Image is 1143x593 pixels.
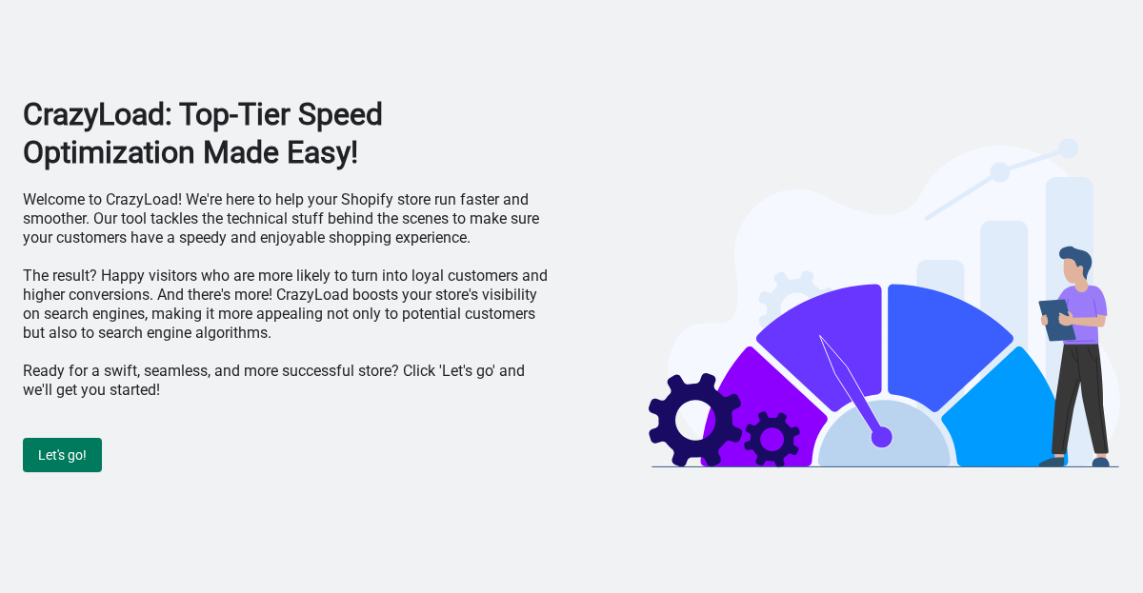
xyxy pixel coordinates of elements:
[23,267,550,343] p: The result? Happy visitors who are more likely to turn into loyal customers and higher conversion...
[23,95,550,171] h1: CrazyLoad: Top-Tier Speed Optimization Made Easy!
[23,190,550,247] p: Welcome to CrazyLoad! We're here to help your Shopify store run faster and smoother. Our tool tac...
[38,447,87,463] span: Let's go!
[649,133,1120,468] img: welcome-illustration-bf6e7d16.svg
[23,362,550,400] p: Ready for a swift, seamless, and more successful store? Click 'Let's go' and we'll get you started!
[23,438,102,472] button: Let's go!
